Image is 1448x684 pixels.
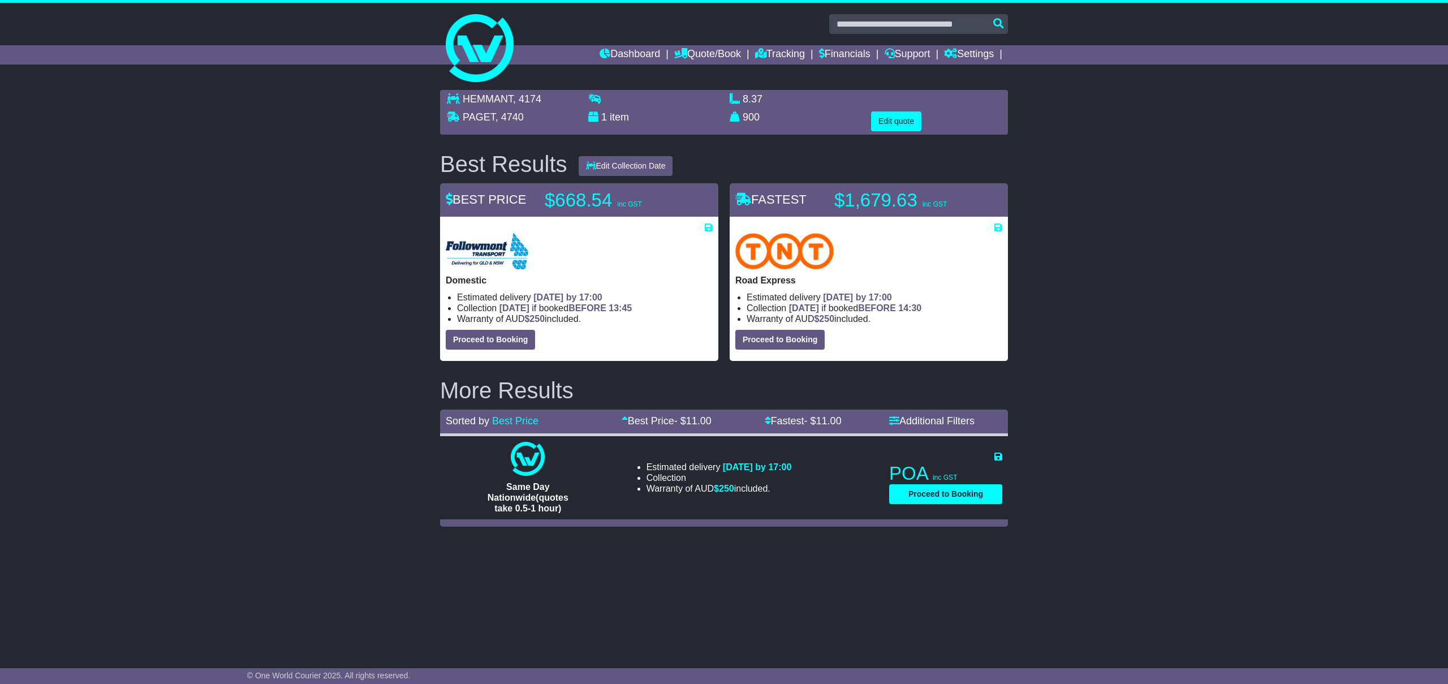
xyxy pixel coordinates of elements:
[823,292,892,302] span: [DATE] by 17:00
[889,415,975,427] a: Additional Filters
[457,303,713,313] li: Collection
[495,111,524,123] span: , 4740
[499,303,529,313] span: [DATE]
[247,671,411,680] span: © One World Courier 2025. All rights reserved.
[714,484,734,493] span: $
[524,314,545,324] span: $
[814,314,834,324] span: $
[804,415,842,427] span: - $
[446,275,713,286] p: Domestic
[647,472,792,483] li: Collection
[747,313,1002,324] li: Warranty of AUD included.
[446,233,528,269] img: Followmont Transport: Domestic
[686,415,712,427] span: 11.00
[819,314,834,324] span: 250
[789,303,921,313] span: if booked
[511,442,545,476] img: One World Courier: Same Day Nationwide(quotes take 0.5-1 hour)
[933,474,957,481] span: inc GST
[735,330,825,350] button: Proceed to Booking
[499,303,632,313] span: if booked
[647,483,792,494] li: Warranty of AUD included.
[463,111,495,123] span: PAGET
[743,111,760,123] span: 900
[898,303,921,313] span: 14:30
[735,192,807,207] span: FASTEST
[545,189,686,212] p: $668.54
[889,462,1002,485] p: POA
[735,233,834,269] img: TNT Domestic: Road Express
[819,45,870,64] a: Financials
[533,292,602,302] span: [DATE] by 17:00
[492,415,538,427] a: Best Price
[944,45,994,64] a: Settings
[871,111,921,131] button: Edit quote
[723,462,792,472] span: [DATE] by 17:00
[440,378,1008,403] h2: More Results
[647,462,792,472] li: Estimated delivery
[446,415,489,427] span: Sorted by
[674,415,712,427] span: - $
[674,45,741,64] a: Quote/Book
[747,292,1002,303] li: Estimated delivery
[601,111,607,123] span: 1
[446,192,526,207] span: BEST PRICE
[889,484,1002,504] button: Proceed to Booking
[747,303,1002,313] li: Collection
[488,482,568,513] span: Same Day Nationwide(quotes take 0.5-1 hour)
[816,415,842,427] span: 11.00
[858,303,896,313] span: BEFORE
[463,93,513,105] span: HEMMANT
[743,93,762,105] span: 8.37
[735,275,1002,286] p: Road Express
[923,200,947,208] span: inc GST
[622,415,712,427] a: Best Price- $11.00
[579,156,673,176] button: Edit Collection Date
[600,45,660,64] a: Dashboard
[457,313,713,324] li: Warranty of AUD included.
[885,45,930,64] a: Support
[789,303,819,313] span: [DATE]
[568,303,606,313] span: BEFORE
[529,314,545,324] span: 250
[513,93,541,105] span: , 4174
[434,152,573,177] div: Best Results
[755,45,805,64] a: Tracking
[765,415,842,427] a: Fastest- $11.00
[834,189,976,212] p: $1,679.63
[457,292,713,303] li: Estimated delivery
[609,303,632,313] span: 13:45
[719,484,734,493] span: 250
[446,330,535,350] button: Proceed to Booking
[617,200,641,208] span: inc GST
[610,111,629,123] span: item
